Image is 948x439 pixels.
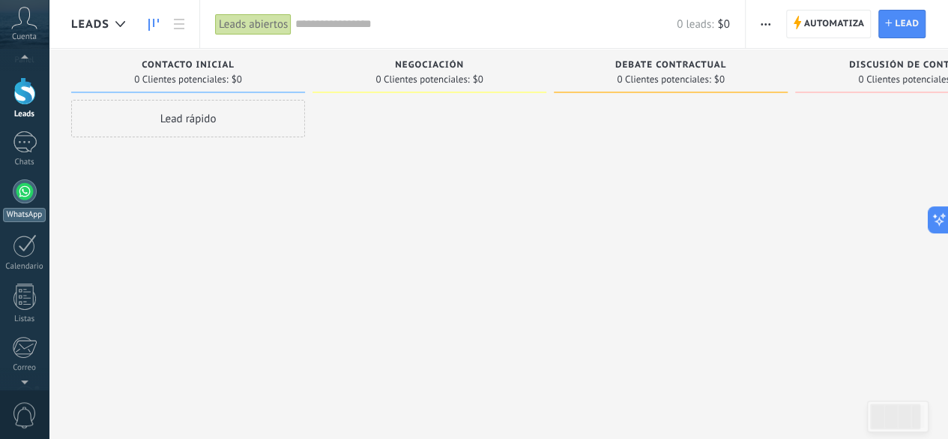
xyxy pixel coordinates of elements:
span: $0 [714,75,725,84]
div: Correo [3,363,46,373]
div: Contacto inicial [79,60,298,73]
a: Lista [166,10,192,39]
span: Contacto inicial [142,60,235,71]
span: 0 leads: [677,17,713,32]
a: Leads [141,10,166,39]
button: Más [755,10,776,38]
div: Calendario [3,262,46,272]
span: Leads [71,17,109,32]
span: $0 [717,17,729,32]
div: Listas [3,314,46,324]
span: Lead [895,11,919,38]
div: Chats [3,158,46,167]
div: Negociación [320,60,539,73]
span: 0 Clientes potenciales: [134,75,228,84]
span: Cuenta [12,32,37,42]
div: Leads [3,110,46,119]
span: $0 [473,75,483,84]
span: 0 Clientes potenciales: [617,75,710,84]
div: Debate contractual [561,60,780,73]
span: 0 Clientes potenciales: [375,75,469,84]
span: $0 [232,75,242,84]
div: WhatsApp [3,208,46,222]
span: Negociación [395,60,464,71]
a: Automatiza [786,10,872,38]
div: Lead rápido [71,100,305,137]
div: Leads abiertos [215,14,292,35]
a: Lead [878,10,926,38]
span: Debate contractual [615,60,726,71]
span: Automatiza [804,11,865,38]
